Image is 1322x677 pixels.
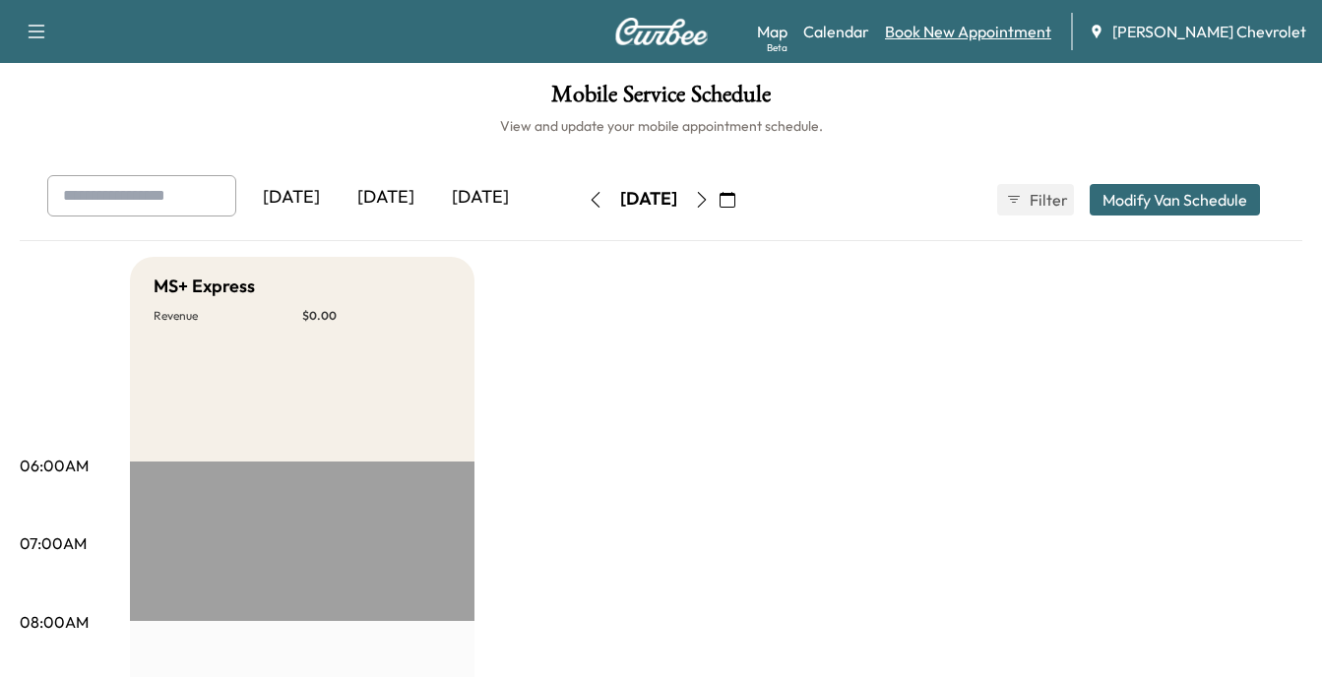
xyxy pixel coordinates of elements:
span: [PERSON_NAME] Chevrolet [1112,20,1306,43]
div: Beta [767,40,787,55]
span: Filter [1030,188,1065,212]
div: [DATE] [620,187,677,212]
button: Filter [997,184,1074,215]
a: MapBeta [757,20,787,43]
p: 07:00AM [20,531,87,555]
div: [DATE] [433,175,528,220]
img: Curbee Logo [614,18,709,45]
p: 08:00AM [20,610,89,634]
a: Book New Appointment [885,20,1051,43]
a: Calendar [803,20,869,43]
p: 06:00AM [20,454,89,477]
div: [DATE] [339,175,433,220]
button: Modify Van Schedule [1090,184,1260,215]
p: $ 0.00 [302,308,451,324]
h6: View and update your mobile appointment schedule. [20,116,1302,136]
h1: Mobile Service Schedule [20,83,1302,116]
h5: MS+ Express [154,273,255,300]
p: Revenue [154,308,302,324]
div: [DATE] [244,175,339,220]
